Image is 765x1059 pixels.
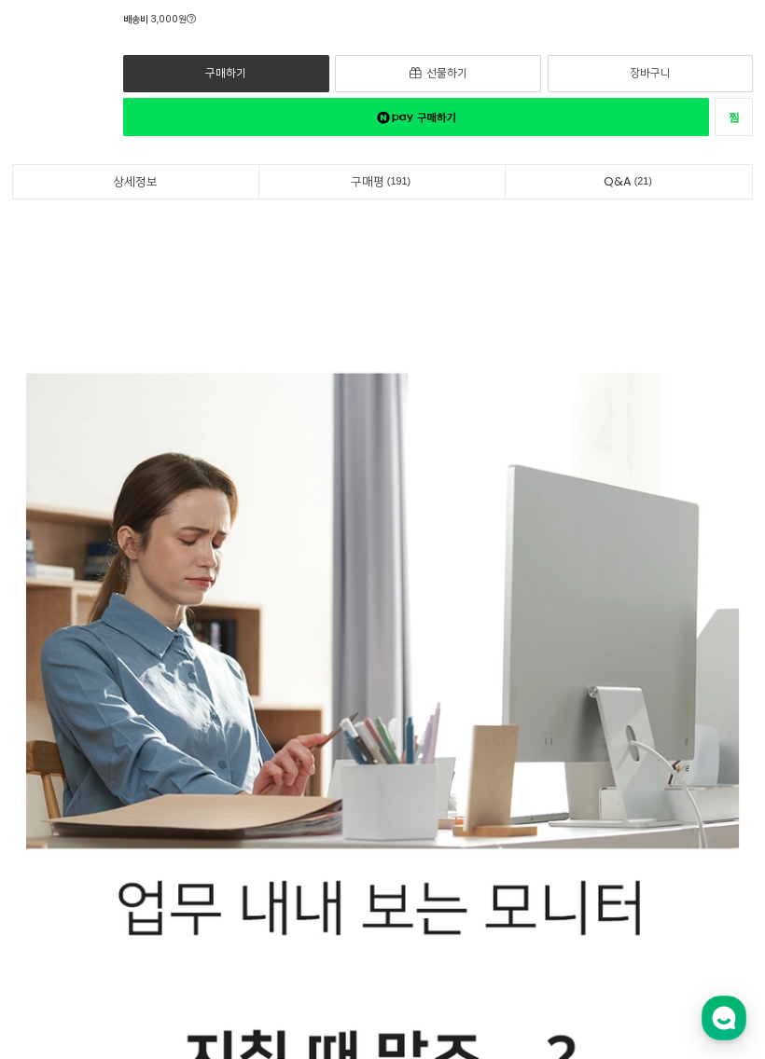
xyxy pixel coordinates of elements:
a: 찜 [715,98,753,136]
a: 홈 [6,592,123,639]
span: 21 [632,173,654,190]
a: 구매하기 [123,55,329,91]
a: Q&A21 [506,165,752,199]
a: 상세정보 [13,165,258,199]
span: 배송비 [123,12,148,27]
a: 구매평191 [259,165,506,199]
a: 구매 [123,98,709,136]
a: 대화 [123,592,241,639]
span: 선물하기 [426,65,467,81]
span: 홈 [59,620,70,635]
span: 191 [384,173,412,190]
span: 대화 [172,621,194,636]
a: 장바구니 [548,55,754,91]
a: 설정 [241,592,358,639]
span: 설정 [289,620,312,635]
span: 3,000원 [151,12,196,26]
a: 선물하기 [335,55,541,91]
